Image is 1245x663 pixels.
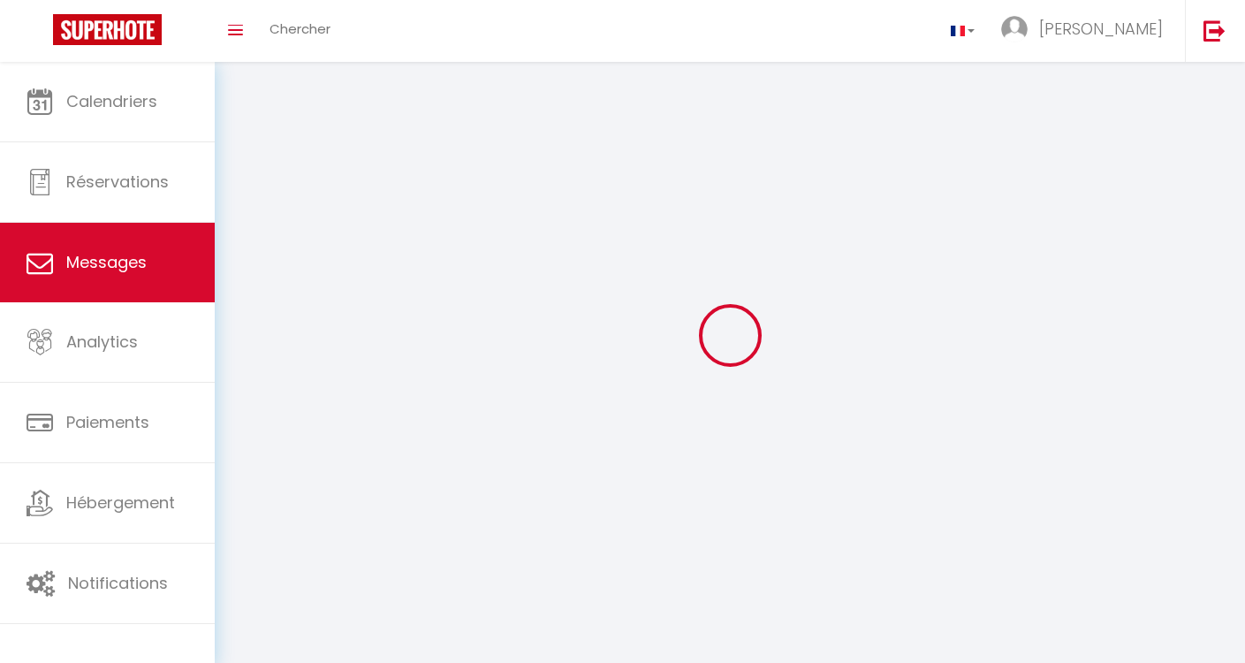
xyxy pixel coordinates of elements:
[68,572,168,594] span: Notifications
[1039,18,1163,40] span: [PERSON_NAME]
[53,14,162,45] img: Super Booking
[66,90,157,112] span: Calendriers
[66,492,175,514] span: Hébergement
[269,19,330,38] span: Chercher
[1203,19,1226,42] img: logout
[66,411,149,433] span: Paiements
[66,331,138,353] span: Analytics
[66,171,169,193] span: Réservations
[1001,16,1028,42] img: ...
[66,251,147,273] span: Messages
